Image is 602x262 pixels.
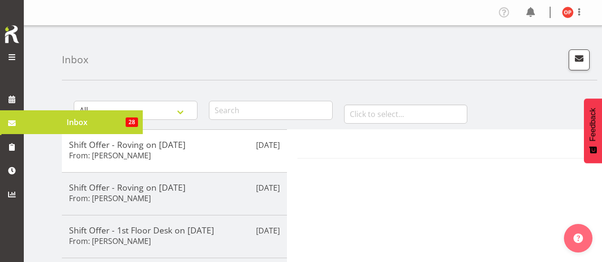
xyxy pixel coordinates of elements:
[2,24,21,45] img: Rosterit icon logo
[562,7,573,18] img: oshadha-perera11685.jpg
[69,225,280,235] h5: Shift Offer - 1st Floor Desk on [DATE]
[69,151,151,160] h6: From: [PERSON_NAME]
[584,98,602,163] button: Feedback - Show survey
[29,115,126,129] span: Inbox
[209,101,333,120] input: Search
[69,182,280,193] h5: Shift Offer - Roving on [DATE]
[256,139,280,151] p: [DATE]
[573,233,583,243] img: help-xxl-2.png
[589,108,597,141] span: Feedback
[256,225,280,236] p: [DATE]
[24,110,143,134] a: Inbox
[344,105,468,124] input: Click to select...
[62,54,89,65] h4: Inbox
[69,194,151,203] h6: From: [PERSON_NAME]
[69,139,280,150] h5: Shift Offer - Roving on [DATE]
[256,182,280,194] p: [DATE]
[69,236,151,246] h6: From: [PERSON_NAME]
